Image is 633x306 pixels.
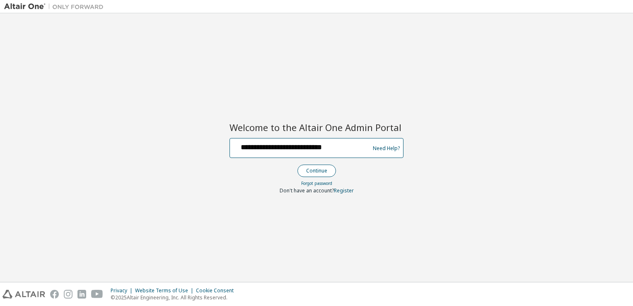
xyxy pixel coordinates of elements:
img: youtube.svg [91,290,103,299]
a: Forgot password [301,180,332,186]
button: Continue [297,165,336,177]
img: Altair One [4,2,108,11]
img: facebook.svg [50,290,59,299]
h2: Welcome to the Altair One Admin Portal [230,121,403,133]
div: Website Terms of Use [135,287,196,294]
p: © 2025 Altair Engineering, Inc. All Rights Reserved. [111,294,239,301]
img: altair_logo.svg [2,290,45,299]
img: linkedin.svg [77,290,86,299]
a: Register [334,187,354,194]
img: instagram.svg [64,290,72,299]
div: Cookie Consent [196,287,239,294]
span: Don't have an account? [280,187,334,194]
div: Privacy [111,287,135,294]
